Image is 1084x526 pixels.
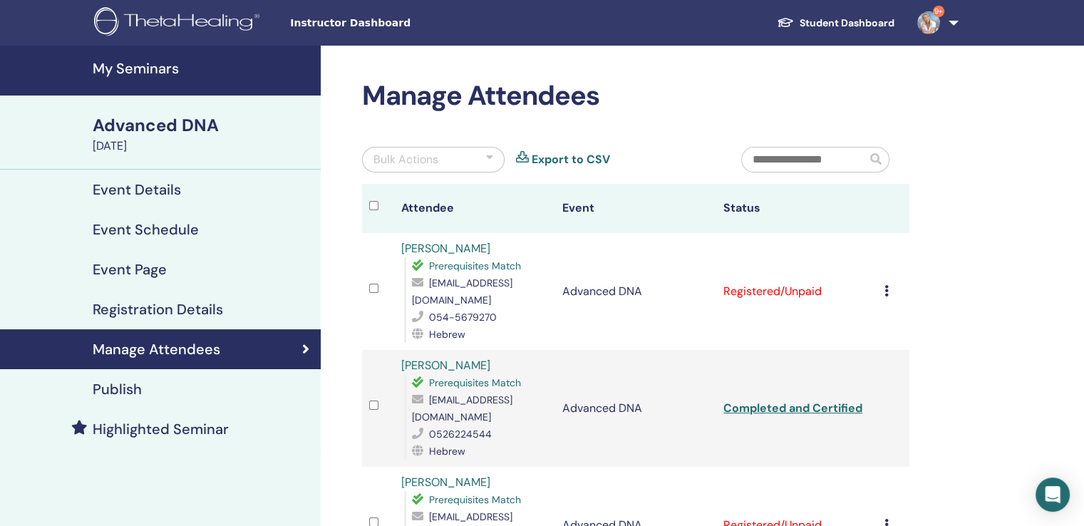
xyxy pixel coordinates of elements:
[373,151,438,168] div: Bulk Actions
[555,233,716,350] td: Advanced DNA
[362,80,909,113] h2: Manage Attendees
[429,445,465,458] span: Hebrew
[93,113,312,138] div: Advanced DNA
[412,277,512,306] span: [EMAIL_ADDRESS][DOMAIN_NAME]
[93,301,223,318] h4: Registration Details
[716,184,877,233] th: Status
[93,60,312,77] h4: My Seminars
[394,184,555,233] th: Attendee
[93,261,167,278] h4: Event Page
[94,7,264,39] img: logo.png
[429,311,497,324] span: 054-5679270
[93,138,312,155] div: [DATE]
[290,16,504,31] span: Instructor Dashboard
[1036,478,1070,512] div: Open Intercom Messenger
[555,350,716,467] td: Advanced DNA
[401,475,490,490] a: [PERSON_NAME]
[84,113,321,155] a: Advanced DNA[DATE]
[429,259,521,272] span: Prerequisites Match
[933,6,944,17] span: 9+
[429,428,492,440] span: 0526224544
[93,221,199,238] h4: Event Schedule
[93,181,181,198] h4: Event Details
[412,393,512,423] span: [EMAIL_ADDRESS][DOMAIN_NAME]
[93,381,142,398] h4: Publish
[765,10,906,36] a: Student Dashboard
[93,421,229,438] h4: Highlighted Seminar
[723,401,862,416] a: Completed and Certified
[777,16,794,29] img: graduation-cap-white.svg
[401,358,490,373] a: [PERSON_NAME]
[429,328,465,341] span: Hebrew
[93,341,220,358] h4: Manage Attendees
[532,151,610,168] a: Export to CSV
[429,493,521,506] span: Prerequisites Match
[429,376,521,389] span: Prerequisites Match
[917,11,940,34] img: default.jpg
[555,184,716,233] th: Event
[401,241,490,256] a: [PERSON_NAME]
